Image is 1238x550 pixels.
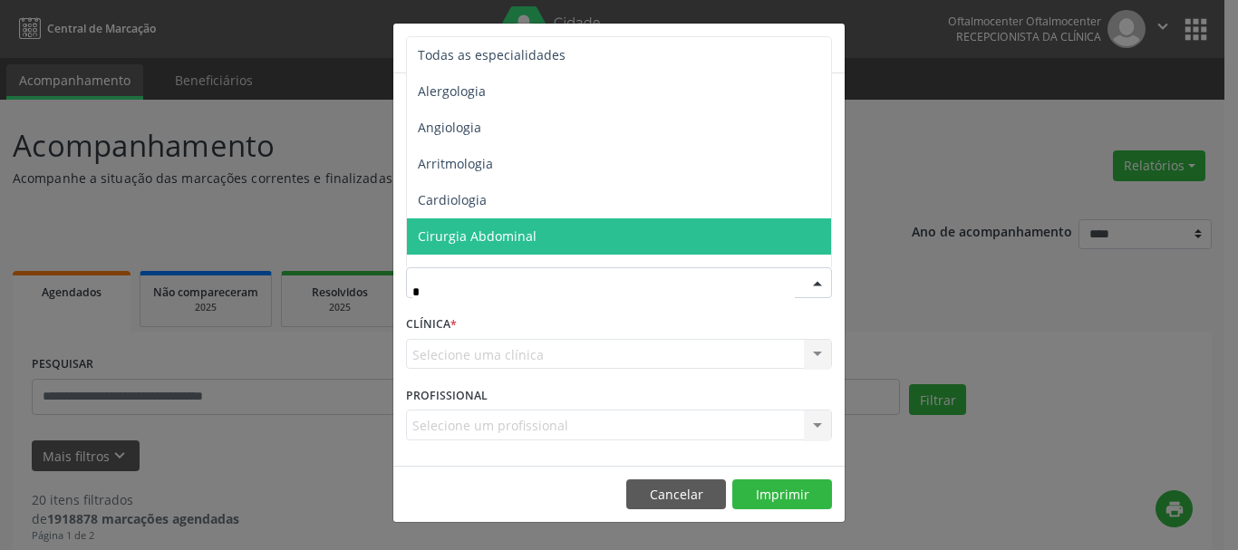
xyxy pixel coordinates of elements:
[732,479,832,510] button: Imprimir
[418,82,486,100] span: Alergologia
[418,119,481,136] span: Angiologia
[418,191,487,208] span: Cardiologia
[418,264,577,281] span: Cirurgia Cabeça e Pescoço
[406,311,457,339] label: CLÍNICA
[418,227,537,245] span: Cirurgia Abdominal
[406,381,488,410] label: PROFISSIONAL
[418,46,566,63] span: Todas as especialidades
[418,155,493,172] span: Arritmologia
[406,36,614,60] h5: Relatório de agendamentos
[808,24,845,68] button: Close
[626,479,726,510] button: Cancelar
